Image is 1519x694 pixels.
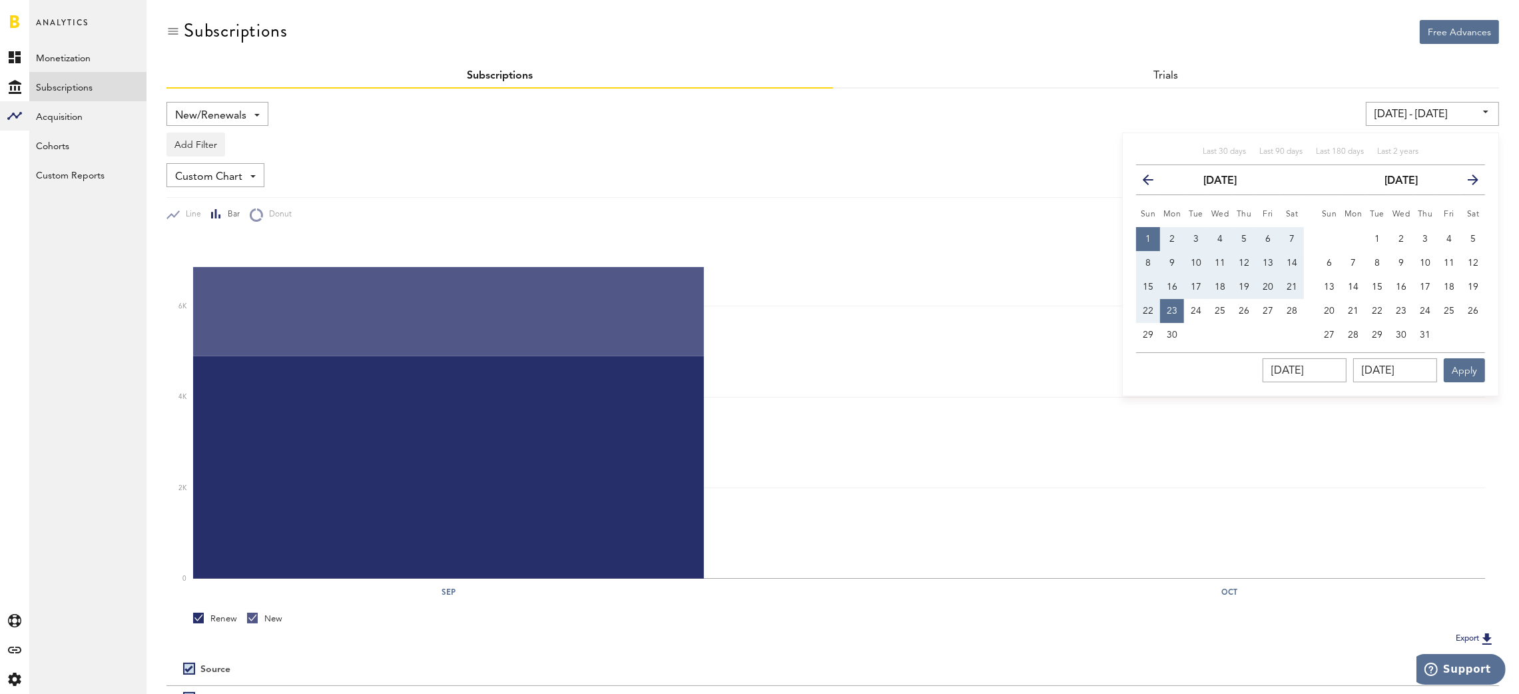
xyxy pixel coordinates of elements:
span: 5 [1470,234,1476,244]
a: Custom Reports [29,160,147,189]
button: 31 [1413,323,1437,347]
span: 29 [1372,330,1382,340]
span: 10 [1420,258,1430,268]
span: 8 [1145,258,1151,268]
span: 9 [1398,258,1404,268]
button: 9 [1389,251,1413,275]
span: 4 [1446,234,1452,244]
button: 10 [1184,251,1208,275]
button: 1 [1136,227,1160,251]
span: 20 [1324,306,1335,316]
small: Thursday [1418,210,1433,218]
button: 11 [1437,251,1461,275]
span: 11 [1444,258,1454,268]
button: 15 [1365,275,1389,299]
div: Period total [850,664,1483,675]
small: Friday [1263,210,1273,218]
text: Sep [442,586,456,598]
button: 20 [1256,275,1280,299]
span: 13 [1263,258,1273,268]
span: 2 [1398,234,1404,244]
a: Subscriptions [467,71,533,81]
span: 25 [1215,306,1225,316]
button: Export [1452,630,1499,647]
span: 21 [1287,282,1297,292]
span: 9 [1169,258,1175,268]
span: 24 [1420,306,1430,316]
span: 27 [1324,330,1335,340]
button: Free Advances [1420,20,1499,44]
button: 12 [1461,251,1485,275]
span: 15 [1372,282,1382,292]
small: Saturday [1286,210,1299,218]
button: 3 [1184,227,1208,251]
button: 7 [1341,251,1365,275]
span: 3 [1422,234,1428,244]
button: 18 [1208,275,1232,299]
button: 27 [1317,323,1341,347]
button: 4 [1208,227,1232,251]
button: 26 [1461,299,1485,323]
span: 23 [1396,306,1406,316]
span: 5 [1241,234,1247,244]
button: 13 [1256,251,1280,275]
button: 28 [1341,323,1365,347]
button: 18 [1437,275,1461,299]
span: 30 [1396,330,1406,340]
span: 17 [1420,282,1430,292]
button: 13 [1317,275,1341,299]
button: 8 [1365,251,1389,275]
button: 10 [1413,251,1437,275]
button: 14 [1280,251,1304,275]
button: 1 [1365,227,1389,251]
span: 22 [1143,306,1153,316]
button: 23 [1160,299,1184,323]
small: Wednesday [1392,210,1410,218]
button: 28 [1280,299,1304,323]
button: 6 [1317,251,1341,275]
span: 22 [1372,306,1382,316]
span: 13 [1324,282,1335,292]
strong: [DATE] [1203,176,1237,186]
button: 12 [1232,251,1256,275]
span: Bar [222,209,240,220]
button: 19 [1461,275,1485,299]
text: 2K [178,485,187,492]
button: 24 [1184,299,1208,323]
span: 12 [1468,258,1478,268]
button: Add Filter [166,133,225,157]
span: Line [180,209,201,220]
a: Monetization [29,43,147,72]
small: Sunday [1322,210,1337,218]
button: 25 [1208,299,1232,323]
span: 3 [1193,234,1199,244]
button: 17 [1184,275,1208,299]
button: 24 [1413,299,1437,323]
span: 21 [1348,306,1359,316]
button: 16 [1160,275,1184,299]
div: Source [200,664,230,675]
button: 29 [1365,323,1389,347]
button: 6 [1256,227,1280,251]
button: 16 [1389,275,1413,299]
span: 7 [1351,258,1356,268]
button: 21 [1280,275,1304,299]
span: 2 [1169,234,1175,244]
span: 16 [1396,282,1406,292]
button: 5 [1461,227,1485,251]
small: Tuesday [1189,210,1203,218]
button: 21 [1341,299,1365,323]
small: Tuesday [1370,210,1384,218]
strong: [DATE] [1384,176,1418,186]
a: Trials [1153,71,1178,81]
small: Sunday [1141,210,1156,218]
span: 19 [1468,282,1478,292]
button: 23 [1389,299,1413,323]
span: 17 [1191,282,1201,292]
span: 14 [1348,282,1359,292]
button: 2 [1389,227,1413,251]
button: 26 [1232,299,1256,323]
span: 31 [1420,330,1430,340]
input: __/__/____ [1353,358,1437,382]
span: Last 90 days [1259,148,1303,156]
